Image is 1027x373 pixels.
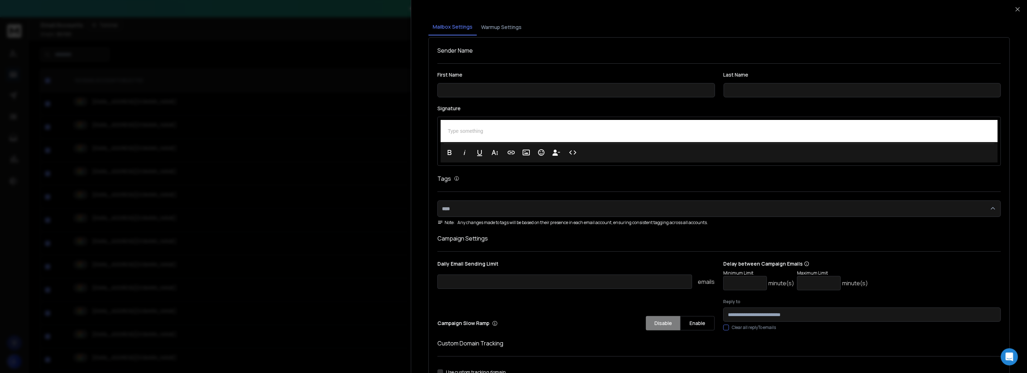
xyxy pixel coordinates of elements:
h1: Campaign Settings [437,234,1001,243]
button: Insert Image (Ctrl+P) [519,145,533,160]
label: First Name [437,72,715,77]
p: Maximum Limit [797,270,868,276]
p: Minimum Limit [723,270,794,276]
p: minute(s) [842,279,868,287]
p: minute(s) [768,279,794,287]
h1: Tags [437,174,451,183]
span: Note: [437,220,455,226]
label: Clear all replyTo emails [732,325,776,330]
label: Signature [437,106,1001,111]
button: Mailbox Settings [428,19,477,35]
p: Campaign Slow Ramp [437,320,498,327]
button: Insert Link (Ctrl+K) [504,145,518,160]
button: More Text [488,145,501,160]
button: Disable [646,316,680,330]
label: Last Name [723,72,1001,77]
button: Bold (Ctrl+B) [443,145,456,160]
button: Underline (Ctrl+U) [473,145,486,160]
label: Reply to [723,299,1001,305]
p: emails [698,277,715,286]
button: Enable [680,316,715,330]
button: Code View [566,145,580,160]
p: Delay between Campaign Emails [723,260,868,267]
button: Italic (Ctrl+I) [458,145,471,160]
button: Emoticons [534,145,548,160]
button: Warmup Settings [477,19,526,35]
h1: Sender Name [437,46,1001,55]
p: Daily Email Sending Limit [437,260,715,270]
h1: Custom Domain Tracking [437,339,1001,348]
div: Any changes made to tags will be based on their presence in each email account, ensuring consiste... [437,220,1001,226]
div: Open Intercom Messenger [1001,348,1018,365]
